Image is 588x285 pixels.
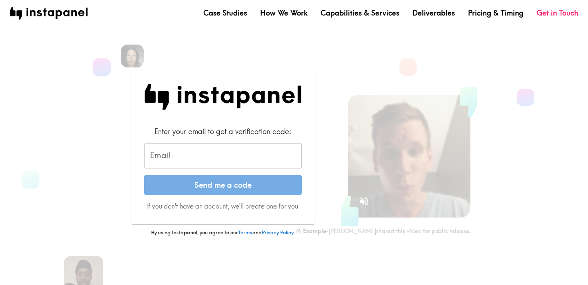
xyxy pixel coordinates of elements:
[144,202,302,211] p: If you don't have an account, we'll create one for you.
[238,229,252,236] a: Terms
[321,8,399,18] a: Capabilities & Services
[260,8,307,18] a: How We Work
[537,8,578,18] a: Get in Touch
[303,227,326,235] b: Example
[144,126,302,137] div: Enter your email to get a verification code:
[296,227,470,235] div: - [PERSON_NAME] shared this video for public release.
[262,229,293,236] a: Privacy Policy
[131,229,315,236] p: By using Instapanel, you agree to our and .
[203,8,247,18] a: Case Studies
[144,84,302,110] img: Instapanel
[10,7,88,20] img: instapanel
[468,8,523,18] a: Pricing & Timing
[144,175,302,195] button: Send me a code
[121,45,144,67] img: Rennie
[412,8,455,18] a: Deliverables
[355,193,373,210] button: Sound is off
